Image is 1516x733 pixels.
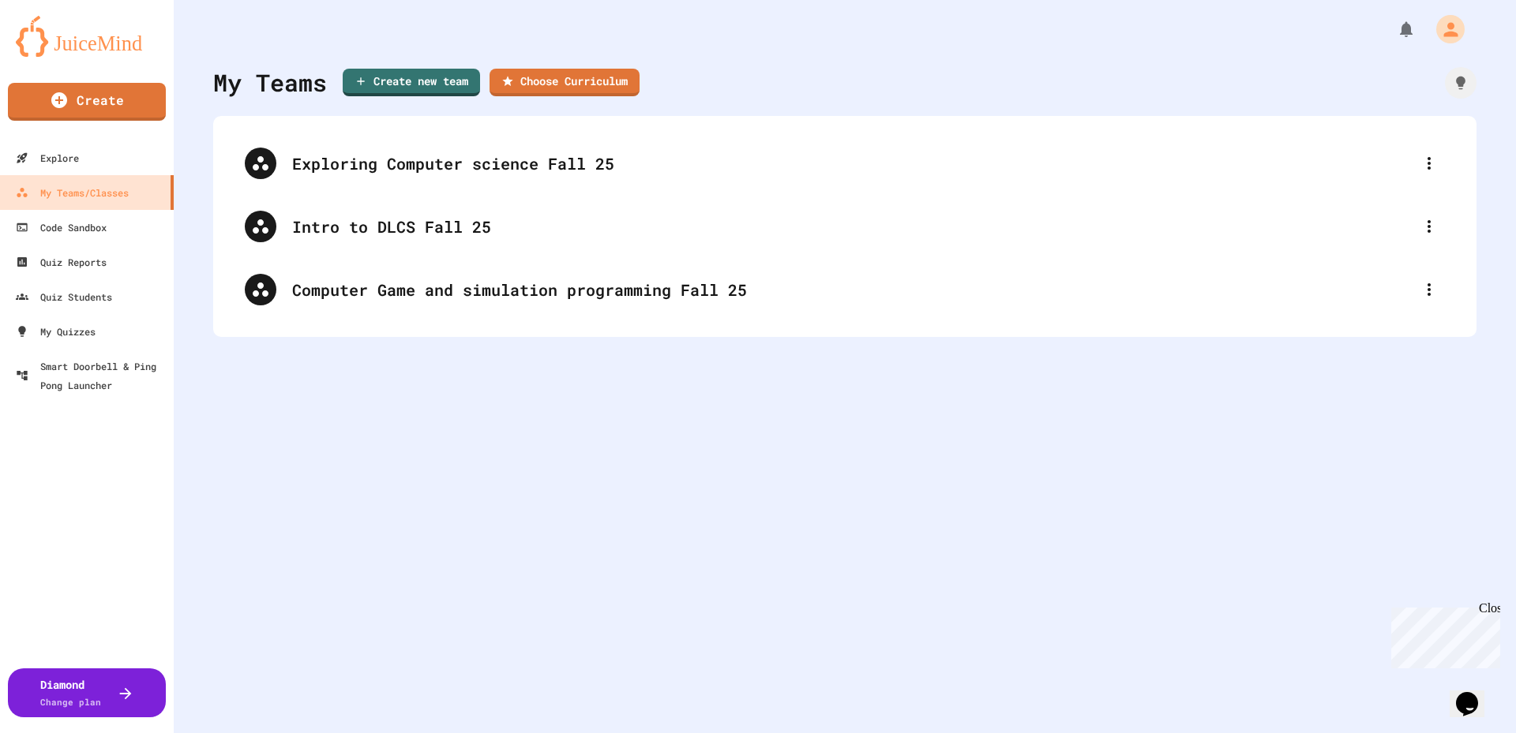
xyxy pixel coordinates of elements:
[292,215,1413,238] div: Intro to DLCS Fall 25
[6,6,109,100] div: Chat with us now!Close
[292,151,1413,175] div: Exploring Computer science Fall 25
[16,183,129,202] div: My Teams/Classes
[16,357,167,395] div: Smart Doorbell & Ping Pong Launcher
[490,69,640,96] a: Choose Curriculum
[8,83,166,121] a: Create
[16,16,158,57] img: logo-orange.svg
[1368,16,1420,43] div: My Notifications
[16,148,79,167] div: Explore
[16,252,107,271] div: Quiz Reports
[1420,11,1469,47] div: My Account
[16,322,96,341] div: My Quizzes
[213,65,327,100] div: My Teams
[292,278,1413,301] div: Computer Game and simulation programming Fall 25
[40,676,101,709] div: Diamond
[16,218,107,237] div: Code Sandbox
[343,69,480,96] a: Create new team
[16,287,112,306] div: Quiz Students
[1385,601,1500,668] iframe: chat widget
[40,696,101,708] span: Change plan
[1450,670,1500,717] iframe: chat widget
[1445,67,1477,99] div: How it works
